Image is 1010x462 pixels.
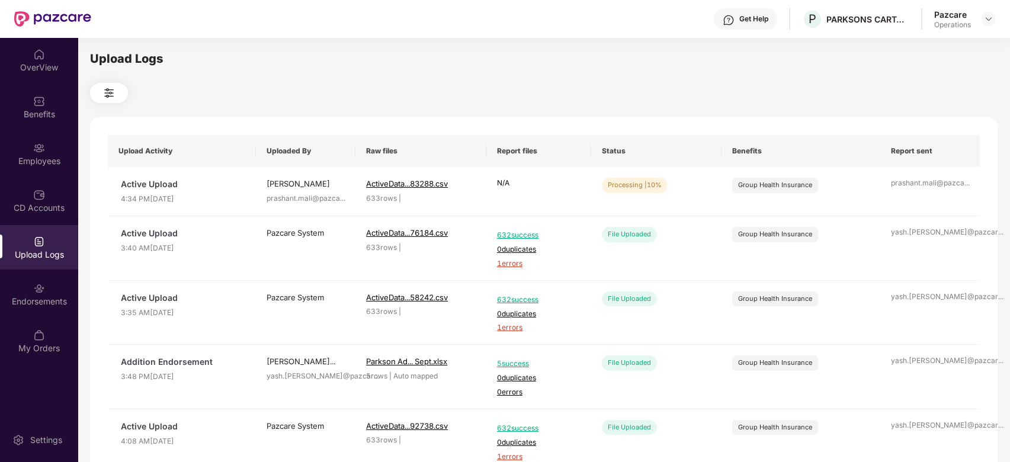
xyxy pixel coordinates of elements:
div: Get Help [739,14,768,24]
span: | [399,194,401,203]
span: 0 duplicates [497,437,581,448]
div: yash.[PERSON_NAME]@pazcar [267,371,345,382]
div: Group Health Insurance [738,229,812,239]
div: Group Health Insurance [738,358,812,368]
div: File Uploaded [602,355,657,370]
div: yash.[PERSON_NAME]@pazcar [891,291,969,303]
span: 3:48 PM[DATE] [121,371,245,383]
span: | [389,371,392,380]
span: Parkson Ad... Sept.xlsx [366,357,447,366]
img: svg+xml;base64,PHN2ZyBpZD0iRW5kb3JzZW1lbnRzIiB4bWxucz0iaHR0cDovL3d3dy53My5vcmcvMjAwMC9zdmciIHdpZH... [33,283,45,294]
span: 3:40 AM[DATE] [121,243,245,254]
span: 632 success [497,294,581,306]
img: svg+xml;base64,PHN2ZyBpZD0iVXBsb2FkX0xvZ3MiIGRhdGEtbmFtZT0iVXBsb2FkIExvZ3MiIHhtbG5zPSJodHRwOi8vd3... [33,236,45,248]
span: 0 duplicates [497,309,581,320]
th: Benefits [722,135,880,167]
img: svg+xml;base64,PHN2ZyBpZD0iQmVuZWZpdHMiIHhtbG5zPSJodHRwOi8vd3d3LnczLm9yZy8yMDAwL3N2ZyIgd2lkdGg9Ij... [33,95,45,107]
span: ... [998,421,1003,429]
img: svg+xml;base64,PHN2ZyBpZD0iRHJvcGRvd24tMzJ4MzIiIHhtbG5zPSJodHRwOi8vd3d3LnczLm9yZy8yMDAwL3N2ZyIgd2... [984,14,993,24]
span: | [399,243,401,252]
span: Active Upload [121,227,245,240]
img: svg+xml;base64,PHN2ZyBpZD0iSGVscC0zMngzMiIgeG1sbnM9Imh0dHA6Ly93d3cudzMub3JnLzIwMDAvc3ZnIiB3aWR0aD... [723,14,735,26]
span: ... [330,357,335,366]
div: yash.[PERSON_NAME]@pazcar [891,355,969,367]
span: 4:08 AM[DATE] [121,436,245,447]
span: ... [998,292,1003,301]
span: 4:34 PM[DATE] [121,194,245,205]
div: Operations [934,20,971,30]
img: svg+xml;base64,PHN2ZyBpZD0iQ0RfQWNjb3VudHMiIGRhdGEtbmFtZT0iQ0QgQWNjb3VudHMiIHhtbG5zPSJodHRwOi8vd3... [33,189,45,201]
img: svg+xml;base64,PHN2ZyB4bWxucz0iaHR0cDovL3d3dy53My5vcmcvMjAwMC9zdmciIHdpZHRoPSIyNCIgaGVpZ2h0PSIyNC... [102,86,116,100]
div: Processing [602,178,668,192]
span: | [399,307,401,316]
span: Active Upload [121,178,245,191]
div: Upload Logs [90,50,998,68]
div: yash.[PERSON_NAME]@pazcar [891,227,969,238]
div: Pazcare System [267,227,345,239]
span: 632 success [497,230,581,241]
span: 633 rows [366,194,397,203]
div: Group Health Insurance [738,294,812,304]
span: 1 errors [497,258,581,269]
img: svg+xml;base64,PHN2ZyBpZD0iSG9tZSIgeG1sbnM9Imh0dHA6Ly93d3cudzMub3JnLzIwMDAvc3ZnIiB3aWR0aD0iMjAiIG... [33,49,45,60]
th: Report sent [880,135,980,167]
span: ... [340,194,345,203]
div: Group Health Insurance [738,180,812,190]
span: ... [964,178,970,187]
span: 0 errors [497,387,581,398]
div: PARKSONS CARTAMUNDI PVT LTD [826,14,909,25]
span: | 10% [645,181,662,189]
th: Report files [486,135,591,167]
span: 3:35 AM[DATE] [121,307,245,319]
span: ActiveData...76184.csv [366,228,448,238]
div: Group Health Insurance [738,422,812,432]
div: Pazcare [934,9,971,20]
span: Addition Endorsement [121,355,245,368]
p: N/A [497,178,581,189]
span: | [399,435,401,444]
div: File Uploaded [602,291,657,306]
div: Pazcare System [267,291,345,303]
th: Status [591,135,722,167]
img: svg+xml;base64,PHN2ZyBpZD0iTXlfT3JkZXJzIiBkYXRhLW5hbWU9Ik15IE9yZGVycyIgeG1sbnM9Imh0dHA6Ly93d3cudz... [33,329,45,341]
span: Active Upload [121,291,245,304]
span: Active Upload [121,420,245,433]
th: Raw files [355,135,486,167]
div: [PERSON_NAME] [267,355,345,367]
div: Pazcare System [267,420,345,432]
span: ... [998,356,1003,365]
span: 0 duplicates [497,373,581,384]
span: Auto mapped [393,371,438,380]
span: 5 success [497,358,581,370]
span: 1 errors [497,322,581,333]
span: ActiveData...83288.csv [366,179,448,188]
img: New Pazcare Logo [14,11,91,27]
span: ActiveData...92738.csv [366,421,448,431]
div: File Uploaded [602,420,657,435]
div: prashant.mali@pazca [891,178,969,189]
div: prashant.mali@pazca [267,193,345,204]
span: 633 rows [366,435,397,444]
span: 5 rows [366,371,387,380]
span: 633 rows [366,307,397,316]
div: Settings [27,434,66,446]
div: File Uploaded [602,227,657,242]
th: Uploaded By [256,135,355,167]
span: P [809,12,816,26]
span: ActiveData...58242.csv [366,293,448,302]
th: Upload Activity [108,135,256,167]
span: 633 rows [366,243,397,252]
div: [PERSON_NAME] [267,178,345,190]
span: 632 success [497,423,581,434]
span: 0 duplicates [497,244,581,255]
img: svg+xml;base64,PHN2ZyBpZD0iU2V0dGluZy0yMHgyMCIgeG1sbnM9Imh0dHA6Ly93d3cudzMub3JnLzIwMDAvc3ZnIiB3aW... [12,434,24,446]
img: svg+xml;base64,PHN2ZyBpZD0iRW1wbG95ZWVzIiB4bWxucz0iaHR0cDovL3d3dy53My5vcmcvMjAwMC9zdmciIHdpZHRoPS... [33,142,45,154]
span: ... [998,227,1003,236]
div: yash.[PERSON_NAME]@pazcar [891,420,969,431]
